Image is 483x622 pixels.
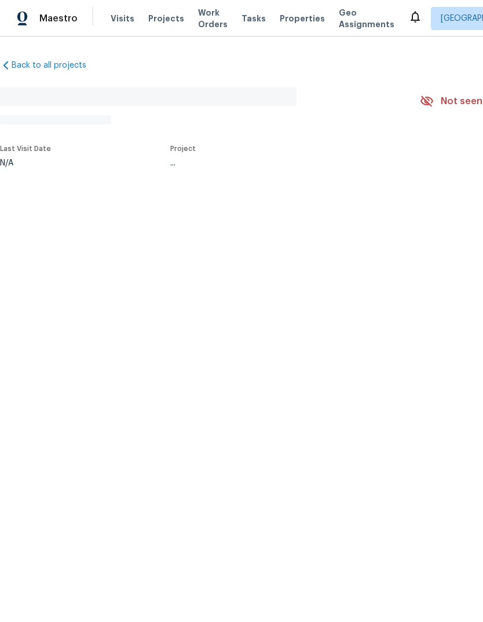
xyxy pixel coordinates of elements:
[170,159,393,167] div: ...
[39,13,78,24] span: Maestro
[170,145,196,152] span: Project
[148,13,184,24] span: Projects
[111,13,134,24] span: Visits
[198,7,228,30] span: Work Orders
[241,14,266,23] span: Tasks
[280,13,325,24] span: Properties
[339,7,394,30] span: Geo Assignments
